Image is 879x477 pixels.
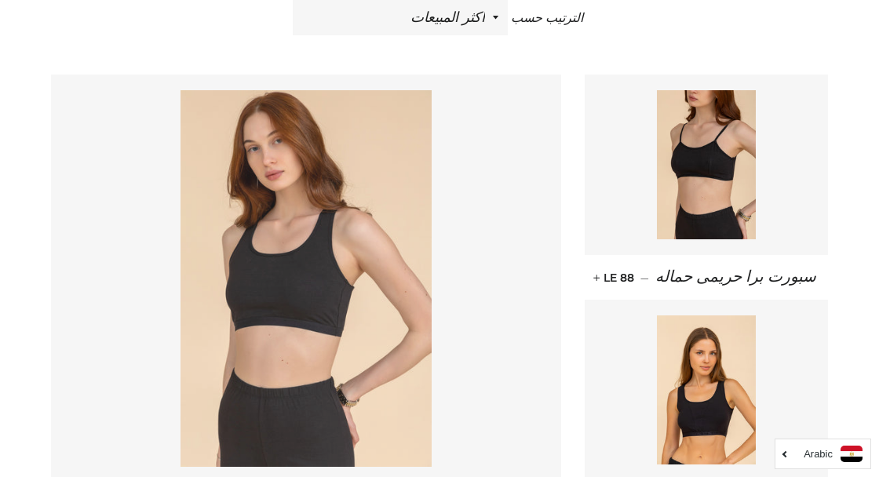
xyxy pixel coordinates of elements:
a: سبورت برا حريمى حماله — LE 88 [585,255,828,300]
span: سبورت برا حريمى حماله [655,268,816,286]
span: — [640,271,649,285]
i: Arabic [804,449,833,459]
span: الترتيب حسب [511,11,583,25]
a: Arabic [783,446,863,462]
span: LE 88 [596,271,634,285]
